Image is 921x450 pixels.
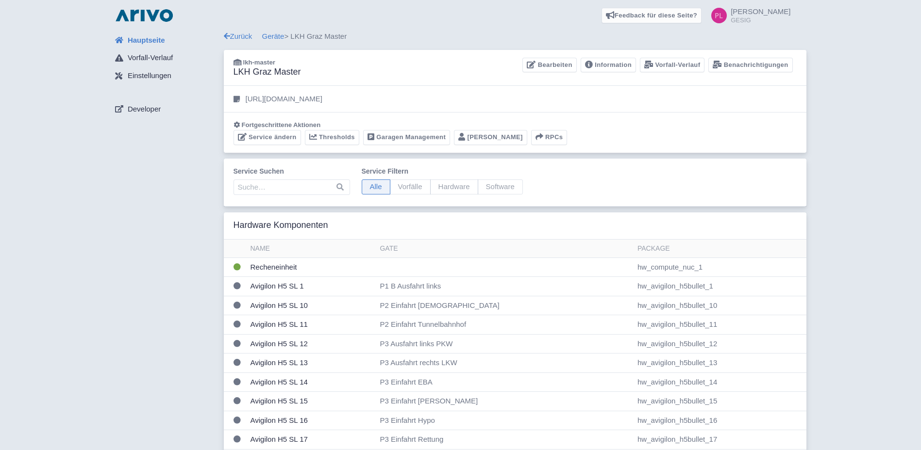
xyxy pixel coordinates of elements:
td: P1 B Ausfahrt links [376,277,633,296]
span: Vorfälle [390,179,431,194]
label: Service filtern [362,166,523,177]
td: Avigilon H5 SL 12 [247,334,376,354]
a: Geräte [262,32,285,40]
a: Feedback für diese Seite? [602,8,702,23]
td: P2 Einfahrt [DEMOGRAPHIC_DATA] [376,296,633,315]
td: P3 Einfahrt [PERSON_NAME] [376,392,633,411]
td: P2 Einfahrt Tunnelbahnhof [376,315,633,335]
td: hw_avigilon_h5bullet_15 [634,392,806,411]
td: hw_avigilon_h5bullet_14 [634,372,806,392]
input: Suche… [234,179,350,195]
td: Recheneinheit [247,257,376,277]
div: > LKH Graz Master [224,31,806,42]
span: Alle [362,179,390,194]
td: Avigilon H5 SL 13 [247,354,376,373]
span: lkh-master [243,59,275,66]
a: Thresholds [305,130,359,145]
th: Package [634,240,806,258]
a: Developer [107,100,224,118]
p: [URL][DOMAIN_NAME] [246,94,322,105]
a: Garagen Management [363,130,450,145]
a: Hauptseite [107,31,224,49]
a: Einstellungen [107,67,224,85]
td: hw_avigilon_h5bullet_13 [634,354,806,373]
span: Software [478,179,523,194]
label: Service suchen [234,166,350,177]
td: P3 Ausfahrt rechts LKW [376,354,633,373]
a: Service ändern [234,130,301,145]
h3: LKH Graz Master [234,67,301,78]
th: Name [247,240,376,258]
td: Avigilon H5 SL 15 [247,392,376,411]
td: Avigilon H5 SL 16 [247,411,376,430]
a: Information [581,58,636,73]
td: hw_avigilon_h5bullet_10 [634,296,806,315]
span: Developer [128,104,161,115]
a: Zurück [224,32,252,40]
td: P3 Einfahrt EBA [376,372,633,392]
span: Vorfall-Verlauf [128,52,173,64]
span: Fortgeschrittene Aktionen [242,121,321,129]
td: P3 Einfahrt Rettung [376,430,633,450]
td: hw_avigilon_h5bullet_16 [634,411,806,430]
a: Vorfall-Verlauf [640,58,704,73]
td: hw_compute_nuc_1 [634,257,806,277]
td: hw_avigilon_h5bullet_12 [634,334,806,354]
td: hw_avigilon_h5bullet_11 [634,315,806,335]
td: Avigilon H5 SL 17 [247,430,376,450]
th: Gate [376,240,633,258]
small: GESIG [731,17,790,23]
a: Vorfall-Verlauf [107,49,224,67]
span: Hauptseite [128,35,165,46]
td: Avigilon H5 SL 10 [247,296,376,315]
td: hw_avigilon_h5bullet_17 [634,430,806,450]
td: Avigilon H5 SL 11 [247,315,376,335]
span: Hardware [430,179,478,194]
td: P3 Ausfahrt links PKW [376,334,633,354]
h3: Hardware Komponenten [234,220,328,231]
span: Einstellungen [128,70,171,81]
img: logo [113,8,175,23]
a: [PERSON_NAME] GESIG [705,8,790,23]
a: [PERSON_NAME] [454,130,527,145]
td: hw_avigilon_h5bullet_1 [634,277,806,296]
span: [PERSON_NAME] [731,7,790,16]
td: Avigilon H5 SL 14 [247,372,376,392]
a: Bearbeiten [522,58,576,73]
a: Benachrichtigungen [708,58,792,73]
td: Avigilon H5 SL 1 [247,277,376,296]
button: RPCs [531,130,568,145]
td: P3 Einfahrt Hypo [376,411,633,430]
